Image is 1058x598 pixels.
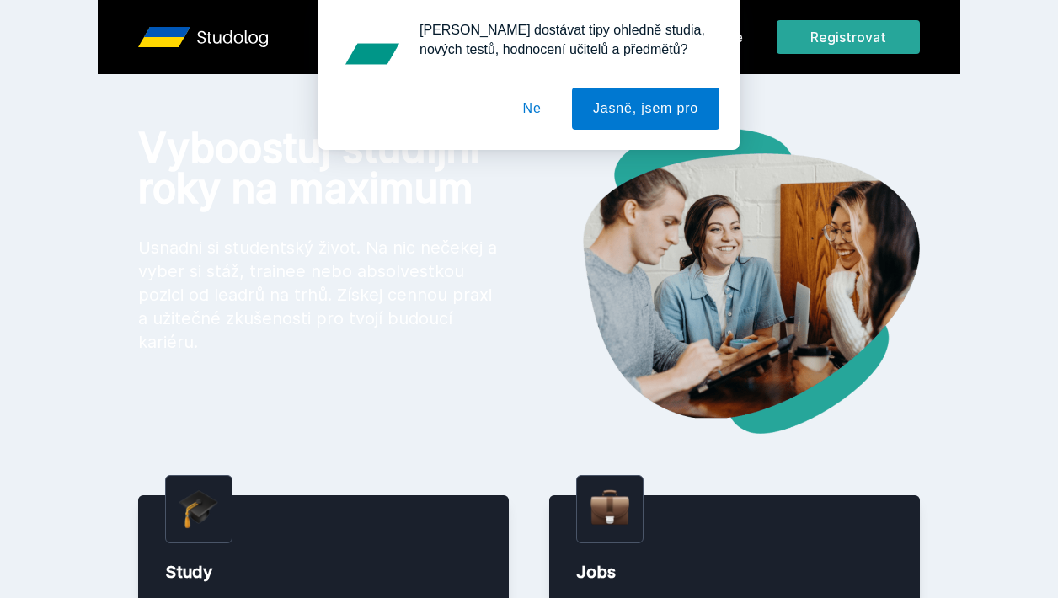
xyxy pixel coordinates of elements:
p: Usnadni si studentský život. Na nic nečekej a vyber si stáž, trainee nebo absolvestkou pozici od ... [138,236,502,354]
div: [PERSON_NAME] dostávat tipy ohledně studia, nových testů, hodnocení učitelů a předmětů? [406,20,719,59]
div: Study [165,560,482,584]
div: Jobs [576,560,893,584]
img: graduation-cap.png [179,489,218,529]
img: hero.png [529,128,920,434]
button: Jasně, jsem pro [572,88,719,130]
h1: Vyboostuj studijní roky na maximum [138,128,502,209]
button: Ne [502,88,563,130]
img: notification icon [339,20,406,88]
img: briefcase.png [590,486,629,529]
